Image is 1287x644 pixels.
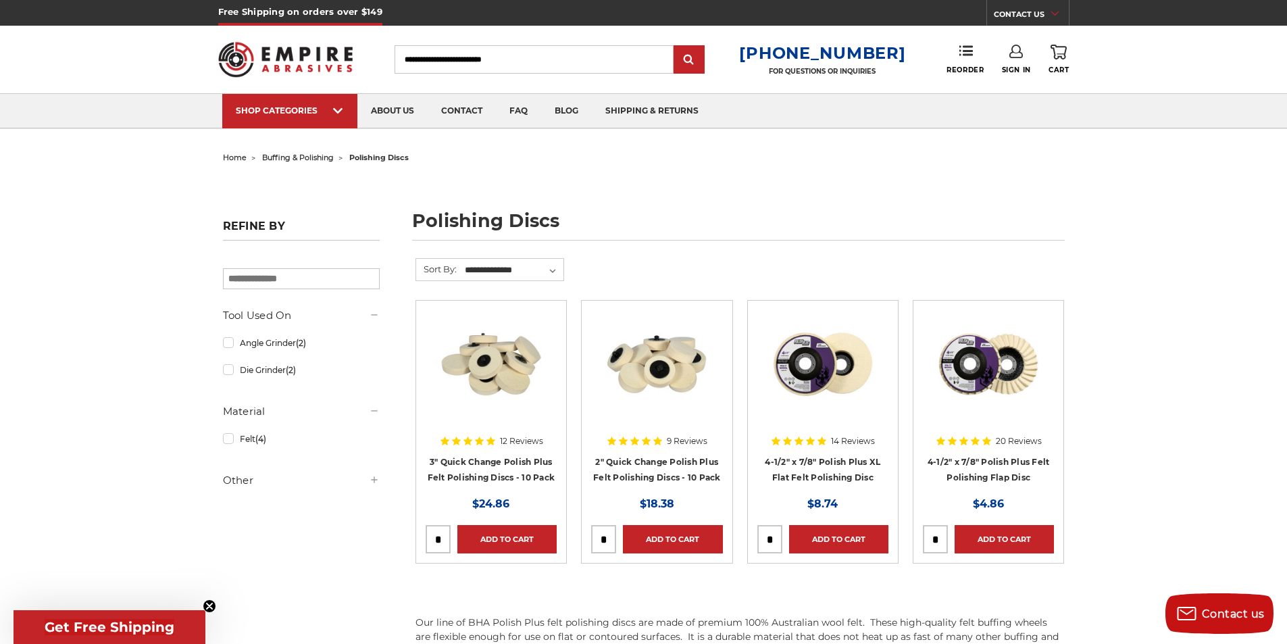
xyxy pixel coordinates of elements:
span: Get Free Shipping [45,619,174,635]
select: Sort By: [463,260,563,280]
span: (2) [286,365,296,375]
span: $8.74 [807,497,838,510]
button: Contact us [1165,593,1273,634]
input: Submit [676,47,703,74]
span: 12 Reviews [500,437,543,445]
h5: Material [223,403,380,420]
span: $4.86 [973,497,1004,510]
a: blog [541,94,592,128]
a: 3" Quick Change Polish Plus Felt Polishing Discs - 10 Pack [428,457,555,482]
h5: Other [223,472,380,489]
span: Sign In [1002,66,1031,74]
h5: Refine by [223,220,380,241]
span: 20 Reviews [996,437,1042,445]
span: Cart [1049,66,1069,74]
a: Felt [223,427,380,451]
a: buffing & polishing [262,153,334,162]
a: contact [428,94,496,128]
a: shipping & returns [592,94,712,128]
a: Add to Cart [623,525,722,553]
span: 14 Reviews [831,437,875,445]
a: Cart [1049,45,1069,74]
button: Close teaser [203,599,216,613]
a: [PHONE_NUMBER] [739,43,905,63]
a: CONTACT US [994,7,1069,26]
span: $24.86 [472,497,509,510]
img: Empire Abrasives [218,33,353,86]
span: 9 Reviews [667,437,707,445]
span: polishing discs [349,153,409,162]
img: 4.5 inch extra thick felt disc [769,310,877,418]
a: buffing and polishing felt flap disc [923,310,1054,441]
div: Get Free ShippingClose teaser [14,610,205,644]
a: 4-1/2" x 7/8" Polish Plus Felt Polishing Flap Disc [928,457,1050,482]
span: (2) [296,338,306,348]
a: 3 inch polishing felt roloc discs [426,310,557,441]
a: 2" Quick Change Polish Plus Felt Polishing Discs - 10 Pack [593,457,721,482]
a: Add to Cart [955,525,1054,553]
h1: polishing discs [412,212,1065,241]
a: Add to Cart [789,525,888,553]
span: Reorder [947,66,984,74]
a: 4.5 inch extra thick felt disc [757,310,888,441]
a: 4-1/2" x 7/8" Polish Plus XL Flat Felt Polishing Disc [765,457,880,482]
a: Add to Cart [457,525,557,553]
span: $18.38 [640,497,674,510]
h5: Tool Used On [223,307,380,324]
a: home [223,153,247,162]
a: Reorder [947,45,984,74]
img: 2" Roloc Polishing Felt Discs [603,310,711,418]
a: faq [496,94,541,128]
a: about us [357,94,428,128]
a: Die Grinder [223,358,380,382]
a: 2" Roloc Polishing Felt Discs [591,310,722,441]
span: (4) [255,434,266,444]
a: Angle Grinder [223,331,380,355]
img: buffing and polishing felt flap disc [934,310,1042,418]
label: Sort By: [416,259,457,279]
p: FOR QUESTIONS OR INQUIRIES [739,67,905,76]
div: SHOP CATEGORIES [236,105,344,116]
span: Contact us [1202,608,1265,620]
img: 3 inch polishing felt roloc discs [437,310,545,418]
